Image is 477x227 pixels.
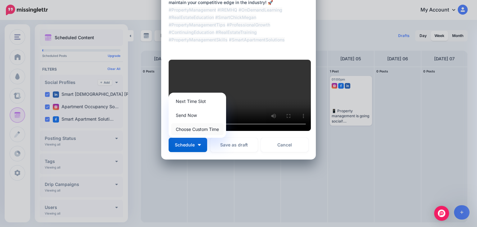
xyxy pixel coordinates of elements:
span: Schedule [175,143,195,147]
a: Cancel [261,138,308,152]
div: Open Intercom Messenger [434,206,449,221]
button: Schedule [169,138,207,152]
a: Choose Custom Time [171,123,224,135]
div: Schedule [169,93,226,138]
a: Next Time Slot [171,95,224,107]
img: arrow-down-white.png [198,144,201,146]
button: Save as draft [210,138,258,152]
a: Send Now [171,109,224,121]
